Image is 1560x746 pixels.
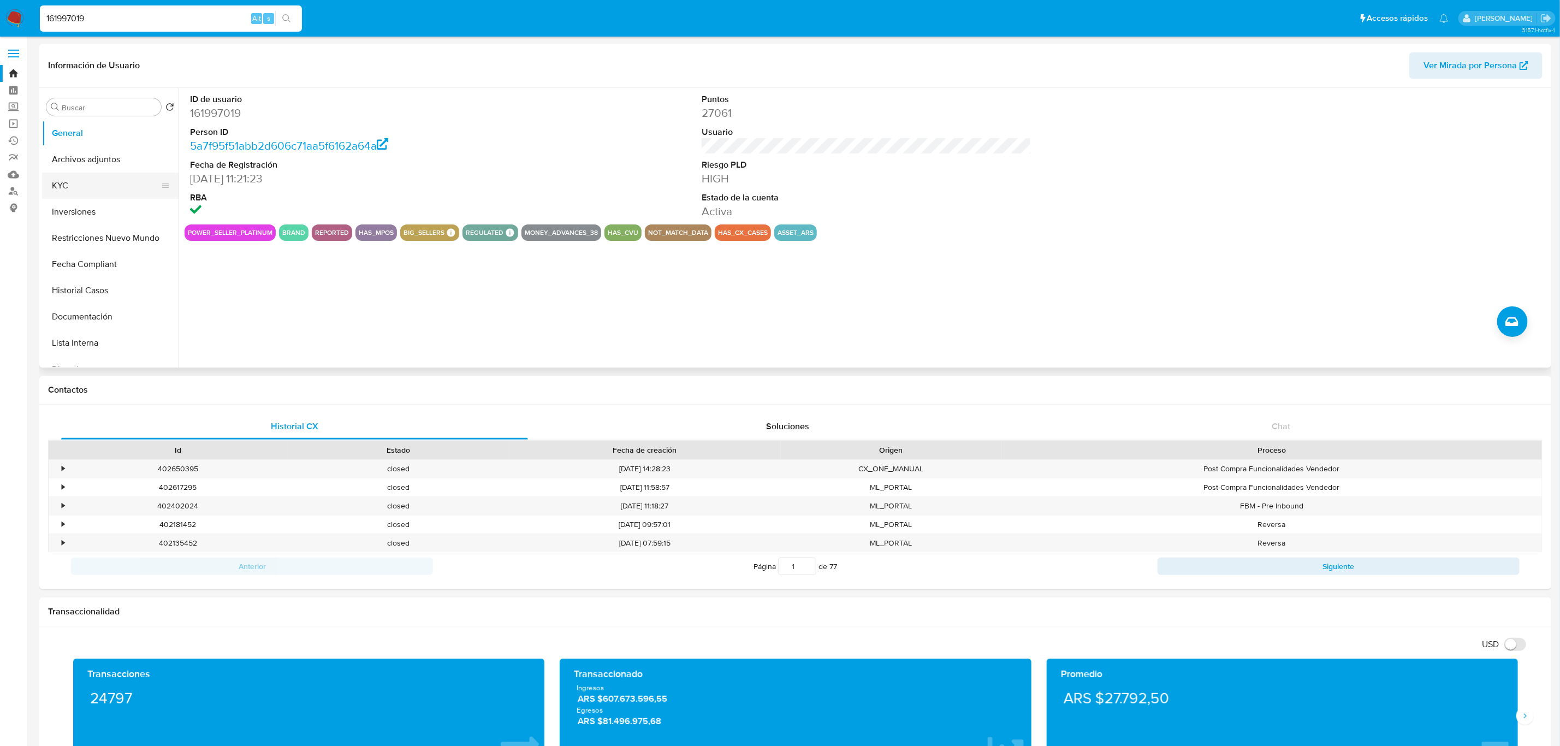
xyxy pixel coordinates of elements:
[702,171,1032,186] dd: HIGH
[648,230,708,235] button: not_match_data
[288,497,509,515] div: closed
[288,534,509,552] div: closed
[42,277,179,304] button: Historial Casos
[165,103,174,115] button: Volver al orden por defecto
[252,13,261,23] span: Alt
[1409,52,1543,79] button: Ver Mirada por Persona
[71,558,433,575] button: Anterior
[42,330,179,356] button: Lista Interna
[62,464,64,474] div: •
[68,516,288,534] div: 402181452
[190,192,520,204] dt: RBA
[75,445,281,455] div: Id
[190,126,520,138] dt: Person ID
[62,103,157,113] input: Buscar
[190,138,388,153] a: 5a7f95f51abb2d606c71aa5f6162a64a
[68,534,288,552] div: 402135452
[288,516,509,534] div: closed
[1540,13,1552,24] a: Salir
[525,230,598,235] button: money_advances_38
[1272,420,1290,433] span: Chat
[766,420,809,433] span: Soluciones
[509,516,781,534] div: [DATE] 09:57:01
[42,173,170,199] button: KYC
[288,460,509,478] div: closed
[48,606,1543,617] h1: Transaccionalidad
[62,538,64,548] div: •
[68,478,288,496] div: 402617295
[1158,558,1520,575] button: Siguiente
[188,230,272,235] button: power_seller_platinum
[702,192,1032,204] dt: Estado de la cuenta
[288,478,509,496] div: closed
[788,445,994,455] div: Origen
[1367,13,1428,24] span: Accesos rápidos
[829,561,837,572] span: 77
[42,120,179,146] button: General
[466,230,503,235] button: regulated
[702,159,1032,171] dt: Riesgo PLD
[42,199,179,225] button: Inversiones
[509,534,781,552] div: [DATE] 07:59:15
[781,460,1001,478] div: CX_ONE_MANUAL
[781,516,1001,534] div: ML_PORTAL
[42,356,179,382] button: Direcciones
[42,146,179,173] button: Archivos adjuntos
[282,230,305,235] button: brand
[702,126,1032,138] dt: Usuario
[51,103,60,111] button: Buscar
[40,11,302,26] input: Buscar usuario o caso...
[359,230,394,235] button: has_mpos
[509,497,781,515] div: [DATE] 11:18:27
[48,384,1543,395] h1: Contactos
[190,93,520,105] dt: ID de usuario
[509,460,781,478] div: [DATE] 14:28:23
[1009,445,1534,455] div: Proceso
[702,204,1032,219] dd: Activa
[1001,516,1542,534] div: Reversa
[1001,497,1542,515] div: FBM - Pre Inbound
[781,534,1001,552] div: ML_PORTAL
[42,225,179,251] button: Restricciones Nuevo Mundo
[190,159,520,171] dt: Fecha de Registración
[48,60,140,71] h1: Información de Usuario
[702,93,1032,105] dt: Puntos
[608,230,638,235] button: has_cvu
[754,558,837,575] span: Página de
[62,519,64,530] div: •
[275,11,298,26] button: search-icon
[1475,13,1537,23] p: andres.vilosio@mercadolibre.com
[1001,478,1542,496] div: Post Compra Funcionalidades Vendedor
[718,230,768,235] button: has_cx_cases
[296,445,501,455] div: Estado
[778,230,814,235] button: asset_ars
[781,497,1001,515] div: ML_PORTAL
[42,251,179,277] button: Fecha Compliant
[267,13,270,23] span: s
[1423,52,1517,79] span: Ver Mirada por Persona
[517,445,773,455] div: Fecha de creación
[315,230,349,235] button: reported
[42,304,179,330] button: Documentación
[190,171,520,186] dd: [DATE] 11:21:23
[1001,534,1542,552] div: Reversa
[62,501,64,511] div: •
[68,460,288,478] div: 402650395
[781,478,1001,496] div: ML_PORTAL
[509,478,781,496] div: [DATE] 11:58:57
[1439,14,1449,23] a: Notificaciones
[190,105,520,121] dd: 161997019
[702,105,1032,121] dd: 27061
[62,482,64,493] div: •
[68,497,288,515] div: 402402024
[1001,460,1542,478] div: Post Compra Funcionalidades Vendedor
[404,230,444,235] button: big_sellers
[271,420,318,433] span: Historial CX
